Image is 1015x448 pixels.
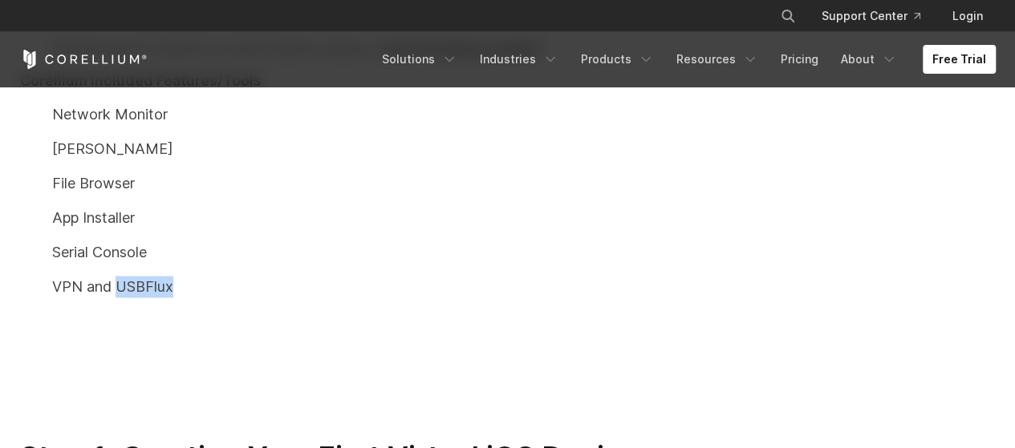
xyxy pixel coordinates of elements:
[923,45,996,74] a: Free Trial
[809,2,933,30] a: Support Center
[20,172,996,194] p: File Browser
[372,45,467,74] a: Solutions
[831,45,907,74] a: About
[20,138,996,159] p: [PERSON_NAME]
[20,241,996,263] p: Serial Console
[667,45,768,74] a: Resources
[20,50,148,69] a: Corellium Home
[372,45,996,74] div: Navigation Menu
[20,276,996,297] p: VPN and USBFlux
[771,45,828,74] a: Pricing
[470,45,568,74] a: Industries
[20,207,996,228] p: App Installer
[571,45,664,74] a: Products
[940,2,996,30] a: Login
[773,2,802,30] button: Search
[20,103,996,125] p: Network Monitor
[761,2,996,30] div: Navigation Menu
